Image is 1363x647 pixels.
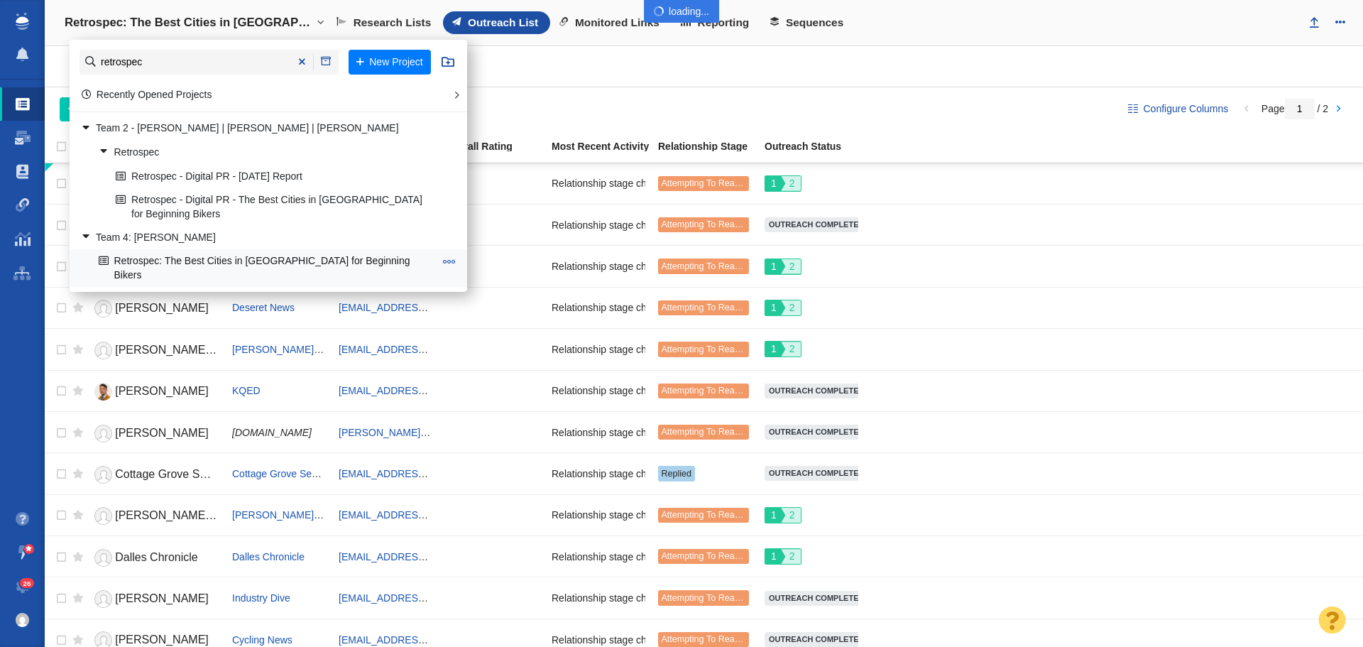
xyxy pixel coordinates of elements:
a: Team 4: [PERSON_NAME] [77,227,438,249]
a: Retrospec - Digital PR - [DATE] Report [112,165,438,187]
a: Retrospec: The Best Cities in [GEOGRAPHIC_DATA] for Beginning Bikers [95,250,438,286]
a: Retrospec [95,141,438,163]
button: New Project [349,50,431,75]
a: Recently Opened Projects [82,89,212,100]
a: Team 2 - [PERSON_NAME] | [PERSON_NAME] | [PERSON_NAME] [77,118,438,140]
a: Retrospec - Digital PR - The Best Cities in [GEOGRAPHIC_DATA] for Beginning Bikers [112,189,438,224]
input: Find a Project [80,50,339,75]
